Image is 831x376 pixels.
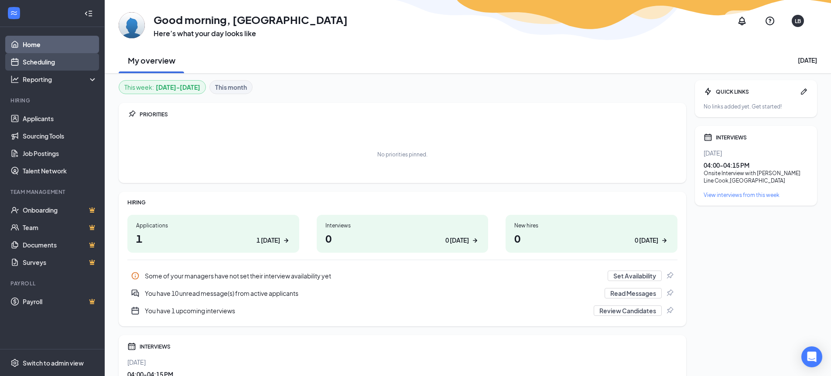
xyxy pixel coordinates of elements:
[514,231,669,246] h1: 0
[801,346,822,367] div: Open Intercom Messenger
[325,222,480,229] div: Interviews
[119,12,145,38] img: LONG BEACH
[23,254,97,271] a: SurveysCrown
[23,110,97,127] a: Applicants
[445,236,469,245] div: 0 [DATE]
[127,215,299,253] a: Applications11 [DATE]ArrowRight
[282,236,291,245] svg: ArrowRight
[154,12,348,27] h1: Good morning, [GEOGRAPHIC_DATA]
[136,222,291,229] div: Applications
[594,305,662,316] button: Review Candidates
[127,267,677,285] div: Some of your managers have not set their interview availability yet
[127,342,136,351] svg: Calendar
[124,82,200,92] div: This week :
[10,359,19,367] svg: Settings
[145,271,602,280] div: Some of your managers have not set their interview availability yet
[131,306,140,315] svg: CalendarNew
[665,271,674,280] svg: Pin
[795,17,801,25] div: LB
[127,110,136,119] svg: Pin
[800,87,808,96] svg: Pen
[136,231,291,246] h1: 1
[23,293,97,310] a: PayrollCrown
[704,191,808,199] a: View interviews from this week
[127,199,677,206] div: HIRING
[23,201,97,219] a: OnboardingCrown
[256,236,280,245] div: 1 [DATE]
[23,236,97,254] a: DocumentsCrown
[514,222,669,229] div: New hires
[23,127,97,145] a: Sourcing Tools
[716,88,796,95] div: QUICK LINKS
[215,82,247,92] b: This month
[635,236,658,245] div: 0 [DATE]
[140,111,677,118] div: PRIORITIES
[665,306,674,315] svg: Pin
[127,302,677,319] a: CalendarNewYou have 1 upcoming interviewsReview CandidatesPin
[10,97,96,104] div: Hiring
[660,236,669,245] svg: ArrowRight
[765,16,775,26] svg: QuestionInfo
[506,215,677,253] a: New hires00 [DATE]ArrowRight
[716,134,808,141] div: INTERVIEWS
[605,288,662,298] button: Read Messages
[140,343,677,350] div: INTERVIEWS
[317,215,489,253] a: Interviews00 [DATE]ArrowRight
[131,289,140,298] svg: DoubleChatActive
[154,29,348,38] h3: Here’s what your day looks like
[798,56,817,64] div: [DATE]
[145,306,588,315] div: You have 1 upcoming interviews
[325,231,480,246] h1: 0
[704,133,712,142] svg: Calendar
[10,188,96,196] div: Team Management
[145,289,599,298] div: You have 10 unread message(s) from active applicants
[704,87,712,96] svg: Bolt
[704,149,808,157] div: [DATE]
[131,271,140,280] svg: Info
[23,75,98,84] div: Reporting
[704,161,808,169] div: 04:00 - 04:15 PM
[704,103,808,110] div: No links added yet. Get started!
[127,358,677,366] div: [DATE]
[127,267,677,285] a: InfoSome of your managers have not set their interview availability yetSet AvailabilityPin
[471,236,479,245] svg: ArrowRight
[84,9,93,18] svg: Collapse
[23,36,97,53] a: Home
[23,145,97,162] a: Job Postings
[704,169,808,177] div: Onsite Interview with [PERSON_NAME]
[10,280,96,287] div: Payroll
[128,55,175,66] h2: My overview
[608,271,662,281] button: Set Availability
[127,285,677,302] a: DoubleChatActiveYou have 10 unread message(s) from active applicantsRead MessagesPin
[156,82,200,92] b: [DATE] - [DATE]
[10,75,19,84] svg: Analysis
[127,302,677,319] div: You have 1 upcoming interviews
[23,162,97,180] a: Talent Network
[23,53,97,71] a: Scheduling
[737,16,747,26] svg: Notifications
[23,359,84,367] div: Switch to admin view
[665,289,674,298] svg: Pin
[377,151,427,158] div: No priorities pinned.
[23,219,97,236] a: TeamCrown
[10,9,18,17] svg: WorkstreamLogo
[127,285,677,302] div: You have 10 unread message(s) from active applicants
[704,177,808,184] div: Line Cook , [GEOGRAPHIC_DATA]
